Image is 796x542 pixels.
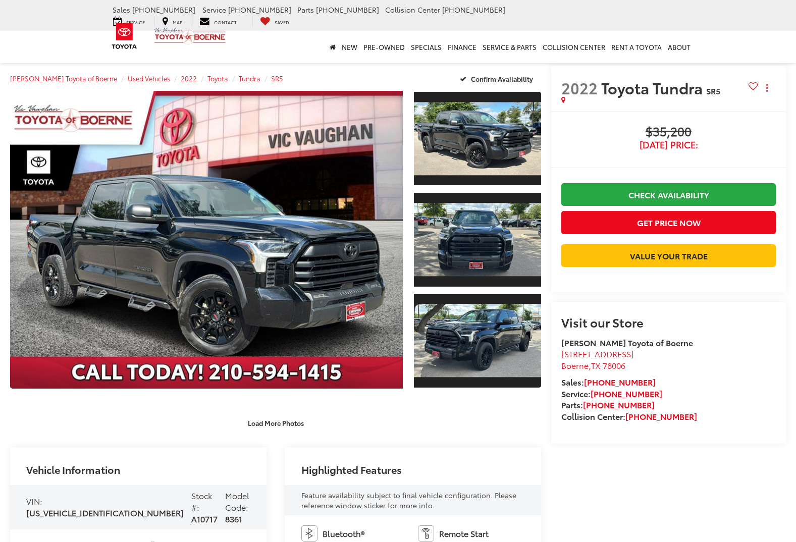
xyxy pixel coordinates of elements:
img: 2022 Toyota Tundra SR5 [412,203,543,276]
a: [PHONE_NUMBER] [583,399,655,410]
span: Model Code: [225,490,249,513]
span: Confirm Availability [471,74,533,83]
a: Toyota [207,74,228,83]
a: Pre-Owned [360,31,408,63]
img: Vic Vaughan Toyota of Boerne [154,27,226,45]
span: A10717 [191,513,218,524]
span: Feature availability subject to final vehicle configuration. Please reference window sticker for ... [301,490,516,510]
span: Contact [214,19,237,25]
a: Service [105,16,152,27]
a: Home [327,31,339,63]
span: Bluetooth® [323,528,364,539]
span: 2022 [561,77,598,98]
span: Boerne [561,359,589,371]
span: Stock #: [191,490,212,513]
span: $35,200 [561,125,776,140]
strong: [PERSON_NAME] Toyota of Boerne [561,337,693,348]
a: Check Availability [561,183,776,206]
span: Remote Start [439,528,489,539]
strong: Parts: [561,399,655,410]
h2: Vehicle Information [26,464,120,475]
a: Service & Parts: Opens in a new tab [480,31,540,63]
a: Specials [408,31,445,63]
span: Toyota Tundra [601,77,706,98]
span: [PHONE_NUMBER] [228,5,291,15]
a: New [339,31,360,63]
strong: Service: [561,388,662,399]
a: [PHONE_NUMBER] [591,388,662,399]
a: My Saved Vehicles [252,16,297,27]
span: TX [591,359,601,371]
button: Get Price Now [561,211,776,234]
span: Saved [275,19,289,25]
strong: Sales: [561,376,656,388]
button: Actions [758,79,776,96]
img: Bluetooth® [301,525,317,541]
img: 2022 Toyota Tundra SR5 [412,304,543,377]
a: Used Vehicles [128,74,170,83]
img: 2022 Toyota Tundra SR5 [412,102,543,175]
span: 8361 [225,513,242,524]
span: , [561,359,625,371]
a: Expand Photo 2 [414,192,541,287]
button: Confirm Availability [454,70,542,87]
span: Collision Center [385,5,440,15]
span: [PHONE_NUMBER] [442,5,505,15]
span: [DATE] Price: [561,140,776,150]
span: [US_VEHICLE_IDENTIFICATION_NUMBER] [26,507,184,518]
span: Map [173,19,182,25]
span: 78006 [603,359,625,371]
a: Value Your Trade [561,244,776,267]
span: dropdown dots [766,84,768,92]
span: Parts [297,5,314,15]
span: VIN: [26,495,42,507]
a: Expand Photo 3 [414,293,541,389]
a: Collision Center [540,31,608,63]
span: Sales [113,5,130,15]
a: [PHONE_NUMBER] [584,376,656,388]
strong: Collision Center: [561,410,697,422]
a: [STREET_ADDRESS] Boerne,TX 78006 [561,348,634,371]
a: SR5 [271,74,283,83]
span: [PHONE_NUMBER] [316,5,379,15]
a: Expand Photo 0 [10,91,403,389]
a: Finance [445,31,480,63]
a: 2022 [181,74,197,83]
a: Expand Photo 1 [414,91,541,186]
a: Contact [192,16,244,27]
a: Rent a Toyota [608,31,665,63]
span: [PHONE_NUMBER] [132,5,195,15]
a: [PHONE_NUMBER] [625,410,697,422]
a: [PERSON_NAME] Toyota of Boerne [10,74,117,83]
button: Load More Photos [241,414,311,432]
img: Remote Start [418,525,434,541]
h2: Visit our Store [561,315,776,329]
img: Toyota [105,20,143,52]
a: Tundra [239,74,260,83]
span: Service [202,5,226,15]
span: SR5 [706,85,720,96]
h2: Highlighted Features [301,464,402,475]
span: Service [126,19,145,25]
a: About [665,31,694,63]
img: 2022 Toyota Tundra SR5 [6,90,406,390]
span: [STREET_ADDRESS] [561,348,634,359]
a: Map [154,16,190,27]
